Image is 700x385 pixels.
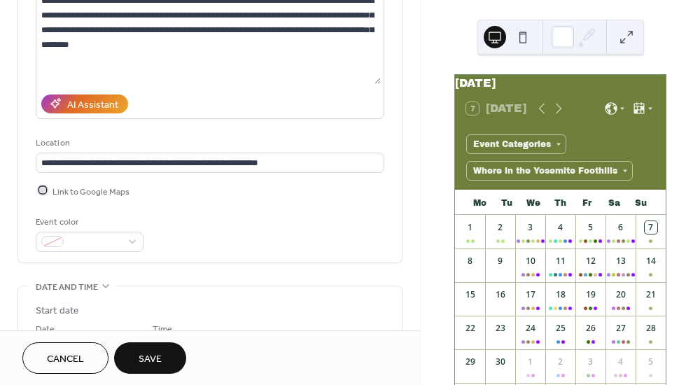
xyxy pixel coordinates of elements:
[464,356,477,368] div: 29
[615,255,627,267] div: 13
[493,190,519,215] div: Tu
[494,221,507,234] div: 2
[524,322,537,335] div: 24
[524,356,537,368] div: 1
[464,221,477,234] div: 1
[520,190,547,215] div: We
[645,322,657,335] div: 28
[628,190,654,215] div: Su
[41,94,128,113] button: AI Assistant
[584,221,597,234] div: 5
[36,136,381,150] div: Location
[645,356,657,368] div: 5
[464,288,477,301] div: 15
[584,356,597,368] div: 3
[494,288,507,301] div: 16
[615,221,627,234] div: 6
[153,321,172,336] span: Time
[464,255,477,267] div: 8
[554,221,567,234] div: 4
[645,255,657,267] div: 14
[52,184,129,199] span: Link to Google Maps
[139,352,162,367] span: Save
[114,342,186,374] button: Save
[554,322,567,335] div: 25
[524,221,537,234] div: 3
[615,356,627,368] div: 4
[547,190,573,215] div: Th
[645,288,657,301] div: 21
[584,322,597,335] div: 26
[36,280,98,295] span: Date and time
[494,322,507,335] div: 23
[574,190,601,215] div: Fr
[466,190,493,215] div: Mo
[524,288,537,301] div: 17
[455,75,666,92] div: [DATE]
[645,221,657,234] div: 7
[494,255,507,267] div: 9
[554,255,567,267] div: 11
[47,352,84,367] span: Cancel
[601,190,627,215] div: Sa
[554,356,567,368] div: 2
[615,288,627,301] div: 20
[36,321,55,336] span: Date
[36,304,79,318] div: Start date
[524,255,537,267] div: 10
[494,356,507,368] div: 30
[67,97,118,112] div: AI Assistant
[615,322,627,335] div: 27
[584,288,597,301] div: 19
[36,215,141,230] div: Event color
[22,342,108,374] button: Cancel
[584,255,597,267] div: 12
[554,288,567,301] div: 18
[464,322,477,335] div: 22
